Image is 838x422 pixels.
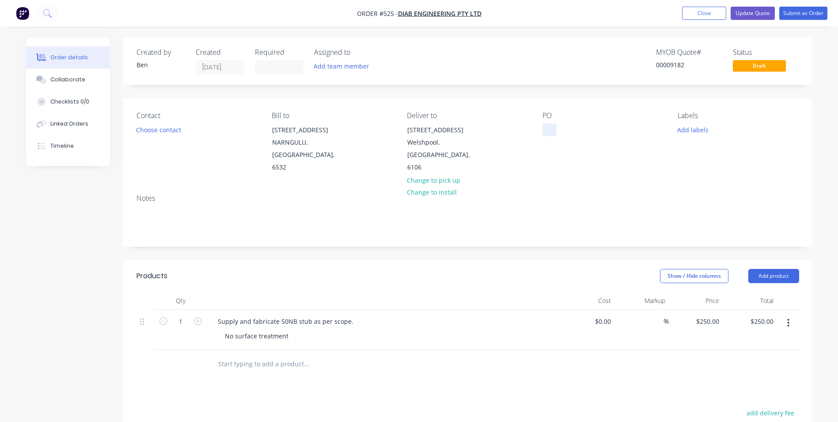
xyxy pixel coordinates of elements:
[733,48,799,57] div: Status
[50,98,89,106] div: Checklists 0/0
[561,292,615,310] div: Cost
[272,111,393,120] div: Bill to
[265,123,353,174] div: [STREET_ADDRESS]NARNGULU, [GEOGRAPHIC_DATA], 6532
[733,60,786,71] span: Draft
[26,46,110,69] button: Order details
[678,111,799,120] div: Labels
[664,316,669,326] span: %
[137,48,185,57] div: Created by
[50,120,88,128] div: Linked Orders
[154,292,207,310] div: Qty
[26,69,110,91] button: Collaborate
[660,269,728,283] button: Show / Hide columns
[218,355,394,373] input: Start typing to add a product...
[196,48,244,57] div: Created
[137,60,185,69] div: Ben
[26,113,110,135] button: Linked Orders
[16,7,29,20] img: Factory
[272,124,345,136] div: [STREET_ADDRESS]
[407,136,481,173] div: Welshpool, [GEOGRAPHIC_DATA], 6106
[131,123,186,135] button: Choose contact
[673,123,713,135] button: Add labels
[731,7,775,20] button: Update Quote
[137,111,258,120] div: Contact
[398,9,482,18] a: DIAB ENGINEERING PTY LTD
[255,48,303,57] div: Required
[400,123,488,174] div: [STREET_ADDRESS]Welshpool, [GEOGRAPHIC_DATA], 6106
[26,135,110,157] button: Timeline
[137,271,167,281] div: Products
[407,124,481,136] div: [STREET_ADDRESS]
[723,292,777,310] div: Total
[314,48,402,57] div: Assigned to
[314,60,374,72] button: Add team member
[779,7,827,20] button: Submit as Order
[614,292,669,310] div: Markup
[656,60,722,69] div: 00009182
[748,269,799,283] button: Add product
[26,91,110,113] button: Checklists 0/0
[309,60,374,72] button: Add team member
[669,292,723,310] div: Price
[656,48,722,57] div: MYOB Quote #
[682,7,726,20] button: Close
[50,76,85,84] div: Collaborate
[402,174,465,186] button: Change to pick up
[50,54,88,61] div: Order details
[272,136,345,173] div: NARNGULU, [GEOGRAPHIC_DATA], 6532
[407,111,528,120] div: Deliver to
[357,9,398,18] span: Order #525 -
[218,330,296,342] div: No surface treatment
[137,194,799,203] div: Notes
[402,186,461,198] button: Change to install
[211,315,360,328] div: Supply and fabricate 50NB stub as per scope.
[542,111,664,120] div: PO
[742,407,799,419] button: add delivery fee
[50,142,74,150] div: Timeline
